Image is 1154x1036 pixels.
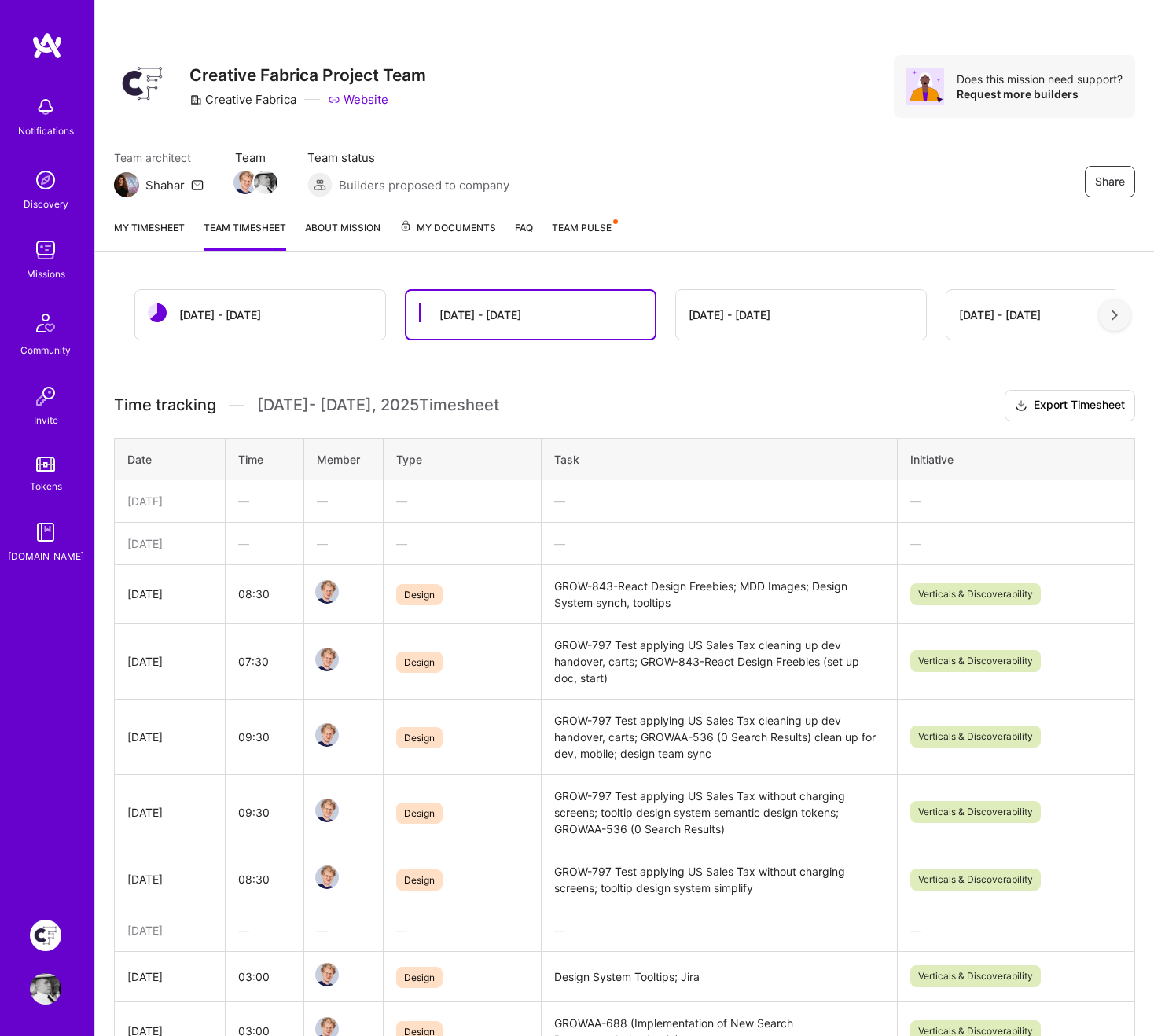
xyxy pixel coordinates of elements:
a: About Mission [305,219,380,251]
span: Design [396,652,443,673]
div: — [910,493,1122,509]
div: Notifications [18,123,74,139]
img: Team Architect [114,172,139,197]
img: Team Member Avatar [315,865,339,889]
i: icon Download [1015,398,1027,414]
div: [DATE] [127,804,212,821]
div: — [396,535,528,552]
div: — [238,535,292,552]
span: Share [1095,174,1125,189]
div: [DATE] - [DATE] [689,307,770,323]
div: [DATE] - [DATE] [959,307,1041,323]
span: Verticals & Discoverability [910,650,1041,672]
span: Verticals & Discoverability [910,869,1041,891]
div: [DATE] [127,586,212,602]
i: icon Mail [191,178,204,191]
div: — [317,922,370,939]
img: guide book [30,516,61,548]
img: bell [30,91,61,123]
span: Design [396,803,443,824]
td: GROW-797 Test applying US Sales Tax without charging screens; tooltip design system semantic desi... [542,774,898,850]
span: Verticals & Discoverability [910,801,1041,823]
img: Team Member Avatar [233,171,257,194]
span: Team [235,149,276,166]
a: Team Member Avatar [317,797,337,824]
div: — [396,493,528,509]
div: [DATE] [127,968,212,985]
td: 08:30 [225,564,304,623]
button: Export Timesheet [1005,390,1135,421]
span: Design [396,967,443,988]
img: teamwork [30,234,61,266]
span: Time tracking [114,395,216,415]
th: Member [304,438,384,480]
img: Community [27,304,64,342]
a: Team Member Avatar [317,646,337,673]
img: Team Member Avatar [315,648,339,671]
td: 09:30 [225,774,304,850]
a: Team Member Avatar [255,169,276,196]
td: Design System Tooltips; Jira [542,951,898,1001]
span: Team status [307,149,509,166]
a: Website [328,91,388,108]
a: My Documents [399,219,496,251]
a: Team Member Avatar [317,722,337,748]
div: [DOMAIN_NAME] [8,548,84,564]
a: Team Pulse [552,219,616,251]
a: Team Member Avatar [317,579,337,605]
div: Shahar [145,177,185,193]
div: — [317,493,370,509]
div: [DATE] [127,729,212,745]
a: Team Member Avatar [235,169,255,196]
a: FAQ [515,219,533,251]
img: Avatar [906,68,944,105]
img: status icon [148,303,167,322]
div: Community [20,342,71,358]
img: Team Member Avatar [315,580,339,604]
img: Team Member Avatar [254,171,277,194]
td: GROW-843-React Design Freebies; MDD Images; Design System synch, tooltips [542,564,898,623]
th: Initiative [898,438,1135,480]
img: right [1112,310,1118,321]
td: GROW-797 Test applying US Sales Tax cleaning up dev handover, carts; GROW-843-React Design Freebi... [542,623,898,699]
div: Does this mission need support? [957,72,1123,86]
a: Team timesheet [204,219,286,251]
div: — [910,535,1122,552]
td: 03:00 [225,951,304,1001]
div: [DATE] [127,653,212,670]
span: Verticals & Discoverability [910,583,1041,605]
th: Task [542,438,898,480]
img: Creative Fabrica Project Team [30,920,61,951]
div: — [317,535,370,552]
span: Builders proposed to company [339,177,509,193]
td: 09:30 [225,699,304,774]
div: — [396,922,528,939]
div: — [910,922,1122,939]
img: logo [31,31,63,60]
img: discovery [30,164,61,196]
a: Team Member Avatar [317,864,337,891]
span: Verticals & Discoverability [910,726,1041,748]
th: Date [115,438,226,480]
span: Team Pulse [552,222,612,233]
div: Tokens [30,478,62,494]
img: Builders proposed to company [307,172,333,197]
div: Discovery [24,196,68,212]
div: — [238,493,292,509]
div: Request more builders [957,86,1123,101]
div: — [554,493,884,509]
h3: Creative Fabrica Project Team [189,65,426,85]
td: 07:30 [225,623,304,699]
a: My timesheet [114,219,185,251]
div: [DATE] [127,871,212,887]
div: Creative Fabrica [189,91,296,108]
img: User Avatar [30,973,61,1005]
img: Team Member Avatar [315,723,339,747]
span: Verticals & Discoverability [910,965,1041,987]
a: Creative Fabrica Project Team [26,920,65,951]
span: Design [396,727,443,748]
span: Team architect [114,149,204,166]
span: My Documents [399,219,496,237]
button: Share [1085,166,1135,197]
div: [DATE] - [DATE] [439,307,521,323]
